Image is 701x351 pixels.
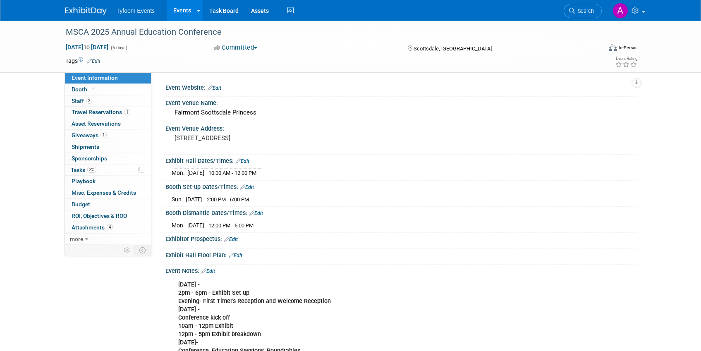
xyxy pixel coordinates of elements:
img: ExhibitDay [65,7,107,15]
a: Sponsorships [65,153,151,164]
div: Fairmont Scottsdale Princess [172,106,630,119]
span: Tyfoom Events [117,7,155,14]
span: Budget [72,201,90,208]
span: Scottsdale, [GEOGRAPHIC_DATA] [414,45,492,52]
a: Giveaways1 [65,130,151,141]
div: Exhibitor Prospectus: [165,233,636,244]
span: 3% [87,167,96,173]
td: Toggle Event Tabs [134,245,151,255]
a: Edit [229,253,242,258]
div: In-Person [618,45,638,51]
span: Staff [72,98,92,104]
td: [DATE] [186,195,203,203]
td: Mon. [172,221,187,229]
span: Playbook [72,178,96,184]
a: Edit [240,184,254,190]
span: 12:00 PM - 5:00 PM [208,222,254,229]
a: Edit [224,236,238,242]
div: Booth Dismantle Dates/Times: [165,207,636,217]
span: Event Information [72,74,118,81]
a: Search [564,4,602,18]
a: Edit [208,85,221,91]
pre: [STREET_ADDRESS] [175,134,352,142]
div: Event Format [553,43,638,55]
a: Misc. Expenses & Credits [65,187,151,198]
button: Committed [211,43,261,52]
span: more [70,236,83,242]
a: Booth [65,84,151,95]
a: Staff2 [65,96,151,107]
a: more [65,234,151,245]
a: Travel Reservations1 [65,107,151,118]
td: Mon. [172,169,187,177]
td: Sun. [172,195,186,203]
div: Event Rating [615,57,637,61]
div: Exhibit Hall Dates/Times: [165,155,636,165]
span: [DATE] [DATE] [65,43,109,51]
a: Tasks3% [65,165,151,176]
span: to [83,44,91,50]
td: Tags [65,57,100,65]
div: Event Venue Address: [165,122,636,133]
img: Format-Inperson.png [609,44,617,51]
div: Event Website: [165,81,636,92]
span: Tasks [71,167,96,173]
span: Giveaways [72,132,107,138]
div: Booth Set-up Dates/Times: [165,181,636,191]
a: Edit [201,268,215,274]
td: Personalize Event Tab Strip [120,245,134,255]
span: 2 [86,98,92,104]
div: MSCA 2025 Annual Education Conference [63,25,589,40]
a: Budget [65,199,151,210]
span: 1 [124,109,130,115]
a: Edit [87,58,100,64]
span: Travel Reservations [72,109,130,115]
span: Search [575,8,594,14]
a: Playbook [65,176,151,187]
a: Asset Reservations [65,118,151,129]
div: Event Venue Name: [165,97,636,107]
span: Attachments [72,224,113,231]
a: Edit [249,210,263,216]
span: Booth [72,86,97,93]
a: Event Information [65,72,151,84]
span: Sponsorships [72,155,107,162]
span: Shipments [72,143,99,150]
i: Booth reservation complete [91,87,95,91]
div: Exhibit Hall Floor Plan: [165,249,636,260]
span: Misc. Expenses & Credits [72,189,136,196]
a: Edit [236,158,249,164]
span: Asset Reservations [72,120,121,127]
img: Angie Nichols [612,3,628,19]
a: ROI, Objectives & ROO [65,210,151,222]
span: ROI, Objectives & ROO [72,213,127,219]
span: (6 days) [110,45,127,50]
span: 10:00 AM - 12:00 PM [208,170,256,176]
td: [DATE] [187,169,204,177]
a: Attachments4 [65,222,151,233]
span: 4 [107,224,113,230]
span: 1 [100,132,107,138]
a: Shipments [65,141,151,153]
div: Event Notes: [165,265,636,275]
td: [DATE] [187,221,204,229]
span: 2:00 PM - 6:00 PM [207,196,249,203]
